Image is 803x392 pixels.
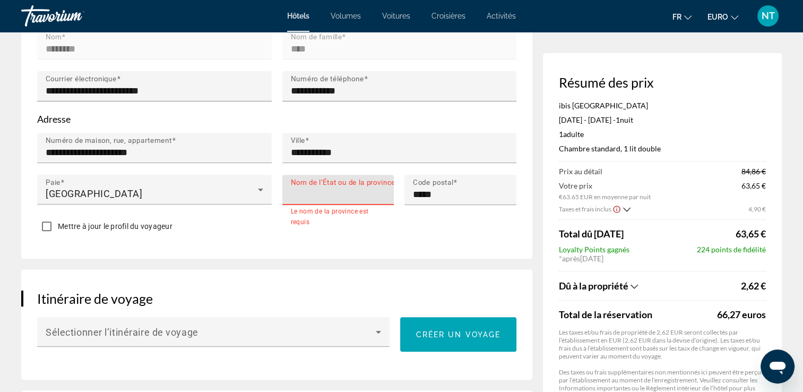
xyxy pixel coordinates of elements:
[37,113,516,125] p: Adresse
[559,115,620,124] font: [DATE] - [DATE] -
[291,32,342,41] mat-label: Nom de famille
[46,136,172,144] mat-label: Numéro de maison, rue, appartement
[612,204,621,214] button: Afficher l’avis de non-responsabilité sur les taxes et les frais
[559,203,631,214] button: Afficher la répartition des taxes et des frais
[559,167,602,176] span: Prix au détail
[741,167,766,176] span: 84,86 €
[46,178,61,186] mat-label: Paie
[416,330,501,339] span: Créer un voyage
[559,279,738,292] button: Afficher la répartition des taxes et des frais
[741,181,766,201] span: 63,65 €
[559,328,766,360] p: Les taxes et/ou frais de propriété de 2,62 EUR seront collectés par l’établissement en EUR (2,62 ...
[559,101,766,110] p: ibis [GEOGRAPHIC_DATA]
[291,136,305,144] mat-label: Ville
[413,178,453,186] mat-label: Code postal
[559,228,624,240] span: Total dû [DATE]
[697,245,766,254] span: 224 points de fidélité
[400,317,517,352] button: Créer un voyage
[559,74,766,90] h3: Résumé des prix
[707,9,738,24] button: Changer de devise
[431,12,465,20] a: Croisières
[559,245,629,254] span: Loyalty Points gagnés
[761,350,795,384] iframe: Bouton de lancement de la fenêtre de messagerie
[559,130,563,139] font: 1
[46,327,198,338] span: Sélectionner l’itinéraire de voyage
[487,12,516,20] a: Activités
[748,205,766,213] font: 4,90 €
[21,2,127,30] a: Travorium
[717,309,766,320] div: 66,27 euros
[754,5,782,27] button: Menu utilisateur
[562,254,580,263] span: après
[559,144,661,153] font: Chambre standard, 1 lit double
[382,12,410,20] a: Voitures
[559,280,628,292] span: Dû à la propriété
[559,309,714,320] span: Total de la réservation
[616,115,620,124] span: 1
[620,115,633,124] span: nuit
[46,188,143,199] span: [GEOGRAPHIC_DATA]
[46,74,117,83] mat-label: Courrier électronique
[291,74,364,83] mat-label: Numéro de téléphone
[562,254,603,263] font: [DATE]
[291,178,395,186] mat-label: Nom de l’État ou de la province
[58,222,172,231] span: Mettre à jour le profil du voyageur
[559,205,611,213] span: Taxes et frais inclus
[291,205,386,227] mat-error: Le nom de la province est requis
[331,12,361,20] a: Volumes
[559,181,651,190] span: Votre prix
[672,9,692,24] button: Changer la langue
[741,280,766,292] span: 2,62 €
[707,13,728,21] span: EURO
[46,32,62,41] mat-label: Nom
[37,291,516,306] h3: Itinéraire de voyage
[762,11,775,21] span: NT
[287,12,309,20] a: Hôtels
[736,228,766,240] span: 63,65 €
[672,13,681,21] span: Fr
[563,130,584,139] span: Adulte
[559,193,651,201] span: €63.65 EUR en moyenne par nuit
